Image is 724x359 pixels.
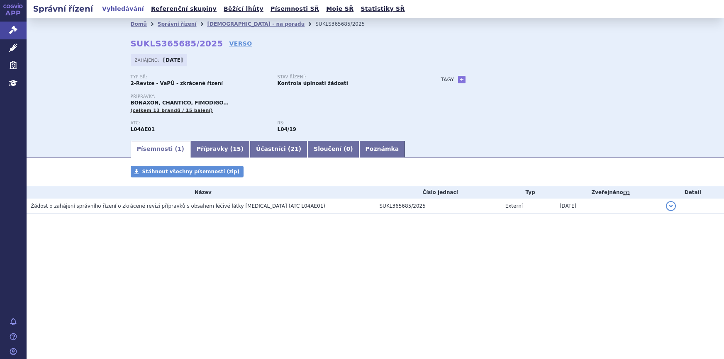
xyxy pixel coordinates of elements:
a: Přípravky (15) [190,141,250,158]
th: Detail [662,186,724,199]
a: Písemnosti SŘ [268,3,322,15]
span: 0 [346,146,350,152]
span: 21 [290,146,298,152]
span: Stáhnout všechny písemnosti (zip) [142,169,240,175]
button: detail [666,201,676,211]
td: [DATE] [556,199,662,214]
a: + [458,76,466,83]
strong: FINGOLIMOD [131,126,155,132]
a: Správní řízení [158,21,197,27]
span: (celkem 13 brandů / 15 balení) [131,108,213,113]
p: Typ SŘ: [131,75,269,80]
a: VERSO [229,39,252,48]
a: Stáhnout všechny písemnosti (zip) [131,166,244,177]
span: 15 [233,146,241,152]
h3: Tagy [441,75,454,85]
abbr: (?) [623,190,630,196]
a: Statistiky SŘ [358,3,407,15]
a: [DEMOGRAPHIC_DATA] - na poradu [207,21,305,27]
a: Sloučení (0) [307,141,359,158]
a: Domů [131,21,147,27]
strong: Kontrola úplnosti žádosti [278,80,348,86]
span: BONAXON, CHANTICO, FIMODIGO… [131,100,229,106]
span: Externí [505,203,523,209]
p: Stav řízení: [278,75,416,80]
span: Žádost o zahájení správního řízení o zkrácené revizi přípravků s obsahem léčivé látky fingolimod ... [31,203,325,209]
p: RS: [278,121,416,126]
strong: [DATE] [163,57,183,63]
strong: 2-Revize - VaPÚ - zkrácené řízení [131,80,223,86]
span: 1 [178,146,182,152]
span: Zahájeno: [135,57,161,63]
a: Poznámka [359,141,405,158]
td: SUKL365685/2025 [375,199,501,214]
a: Účastníci (21) [250,141,307,158]
a: Běžící lhůty [221,3,266,15]
th: Zveřejněno [556,186,662,199]
a: Referenční skupiny [149,3,219,15]
strong: SUKLS365685/2025 [131,39,223,49]
p: ATC: [131,121,269,126]
a: Písemnosti (1) [131,141,190,158]
th: Typ [501,186,556,199]
strong: fingolimod [278,126,296,132]
a: Moje SŘ [324,3,356,15]
p: Přípravky: [131,94,424,99]
h2: Správní řízení [27,3,100,15]
th: Název [27,186,375,199]
a: Vyhledávání [100,3,146,15]
th: Číslo jednací [375,186,501,199]
li: SUKLS365685/2025 [315,18,375,30]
